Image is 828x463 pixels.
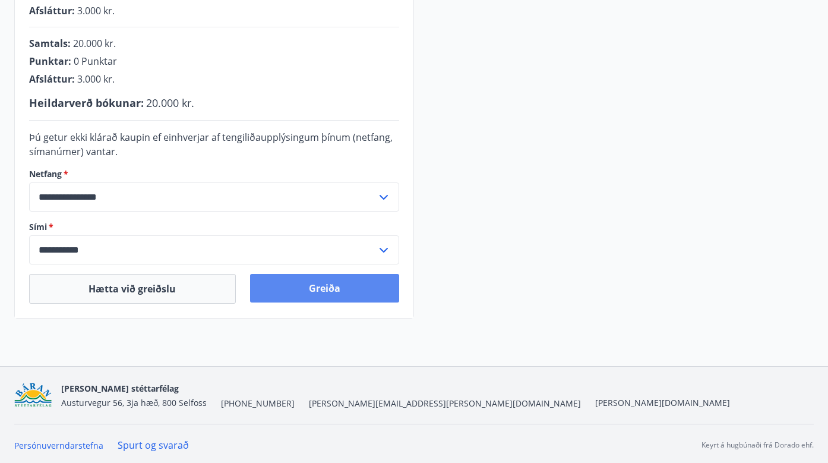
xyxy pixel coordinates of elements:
span: [PERSON_NAME][EMAIL_ADDRESS][PERSON_NAME][DOMAIN_NAME] [309,398,581,410]
span: Austurvegur 56, 3ja hæð, 800 Selfoss [61,397,207,408]
img: Bz2lGXKH3FXEIQKvoQ8VL0Fr0uCiWgfgA3I6fSs8.png [14,383,52,408]
span: [PHONE_NUMBER] [221,398,295,410]
span: 3.000 kr. [77,4,115,17]
span: [PERSON_NAME] stéttarfélag [61,383,179,394]
a: [PERSON_NAME][DOMAIN_NAME] [595,397,730,408]
span: 0 Punktar [74,55,117,68]
label: Netfang [29,168,399,180]
label: Sími [29,221,399,233]
span: 3.000 kr. [77,73,115,86]
span: 20.000 kr. [73,37,116,50]
span: Heildarverð bókunar : [29,96,144,110]
span: Þú getur ekki klárað kaupin ef einhverjar af tengiliðaupplýsingum þínum (netfang, símanúmer) vantar. [29,131,393,158]
span: Afsláttur : [29,73,75,86]
a: Spurt og svarað [118,439,189,452]
button: Hætta við greiðslu [29,274,236,304]
a: Persónuverndarstefna [14,440,103,451]
span: Afsláttur : [29,4,75,17]
p: Keyrt á hugbúnaði frá Dorado ehf. [701,440,814,451]
span: Punktar : [29,55,71,68]
button: Greiða [250,274,400,303]
span: 20.000 kr. [146,96,194,110]
span: Samtals : [29,37,71,50]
